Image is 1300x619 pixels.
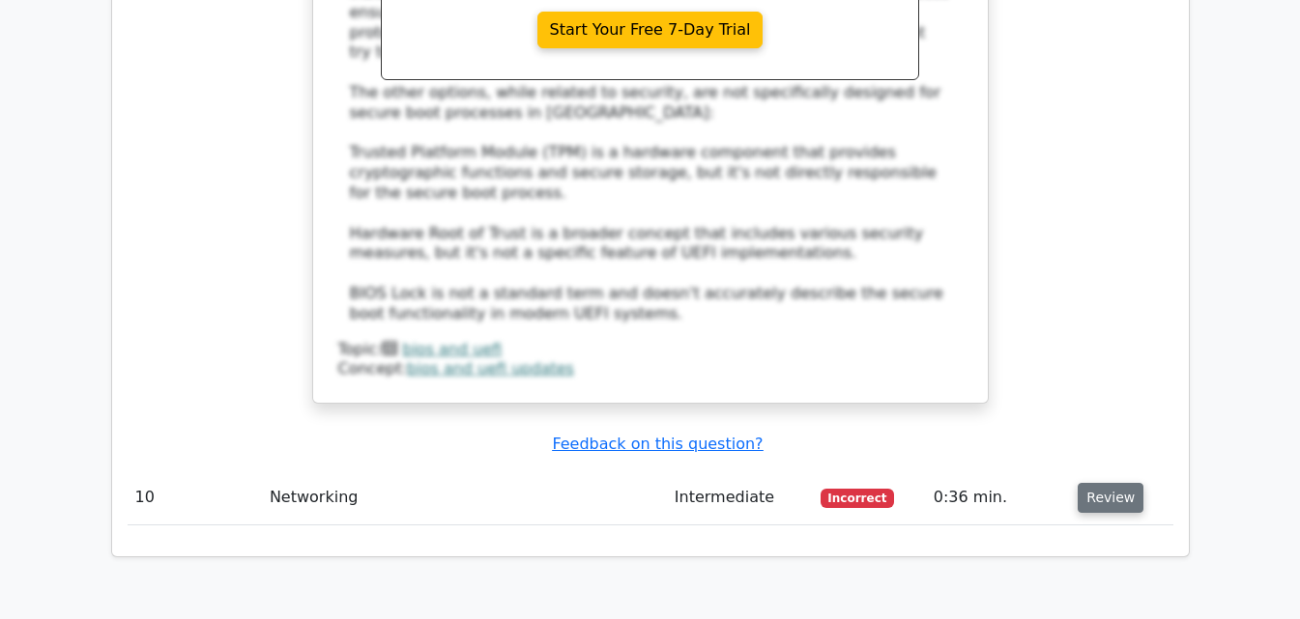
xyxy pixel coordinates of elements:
[821,489,895,508] span: Incorrect
[667,470,813,525] td: Intermediate
[552,435,763,453] a: Feedback on this question?
[1078,483,1143,513] button: Review
[537,12,764,48] a: Start Your Free 7-Day Trial
[338,340,963,360] div: Topic:
[262,470,667,525] td: Networking
[926,470,1071,525] td: 0:36 min.
[338,359,963,380] div: Concept:
[128,470,262,525] td: 10
[402,340,502,358] a: bios and uefi
[407,359,574,378] a: bios and uefi updates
